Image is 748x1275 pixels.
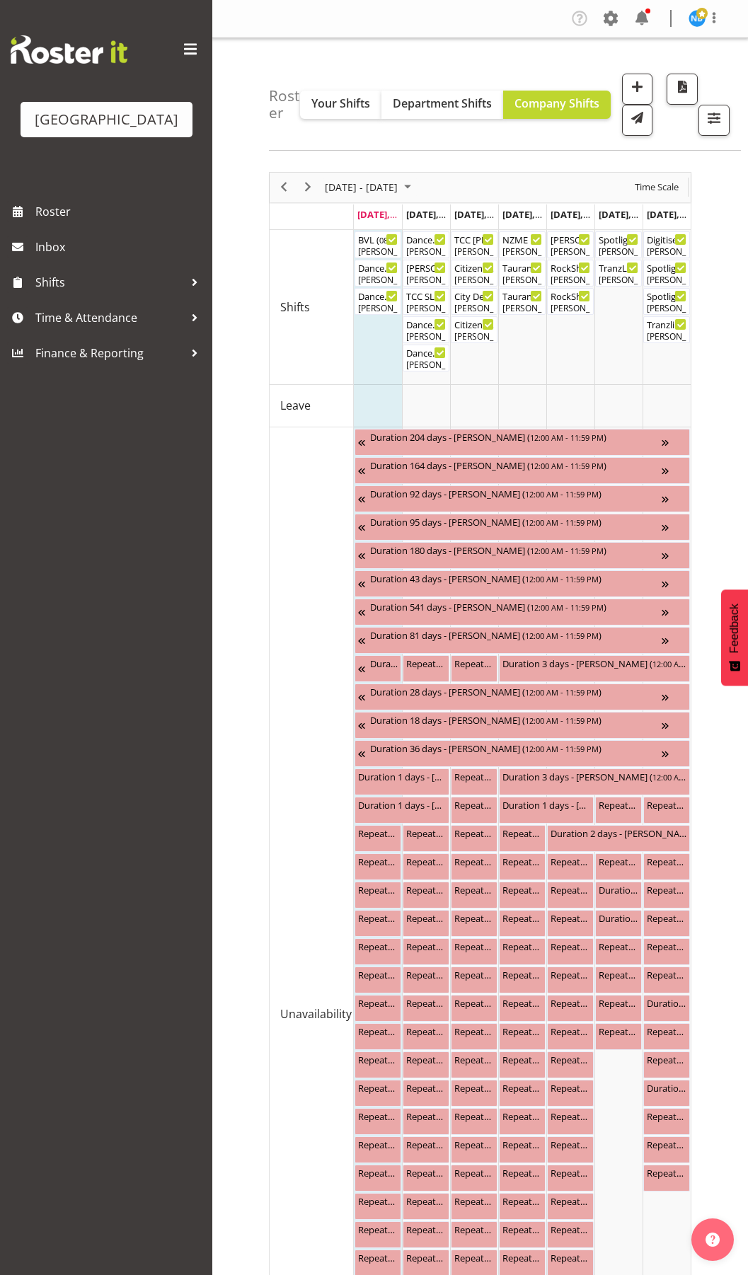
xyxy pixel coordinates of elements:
[358,246,398,258] div: [PERSON_NAME]
[451,967,497,993] div: Unavailability"s event - Repeats every monday, tuesday, wednesday, thursday, friday - Davey Van G...
[502,882,542,896] div: Repeats every [DATE], [DATE], [DATE], [DATE] - [PERSON_NAME] ( )
[551,882,590,896] div: Repeats every [DATE] - [PERSON_NAME] ( )
[451,1051,497,1078] div: Unavailability"s event - Repeats every monday, tuesday, wednesday, thursday, friday - Alex Freema...
[355,910,401,937] div: Unavailability"s event - Repeats every monday - Dillyn Shine Begin From Monday, August 11, 2025 a...
[403,1080,449,1107] div: Unavailability"s event - Repeats every monday, tuesday, wednesday, thursday, friday - Lydia Noble...
[502,996,542,1010] div: Repeats every [DATE] - [PERSON_NAME] ( )
[270,385,354,427] td: Leave resource
[454,826,494,840] div: Repeats every [DATE] - [PERSON_NAME] ( )
[647,797,686,812] div: Repeats every [DATE], [DATE], [DATE], [DATE], [DATE], [DATE], [DATE] - [PERSON_NAME] ( )
[403,995,449,1022] div: Unavailability"s event - Repeats every monday, tuesday, wednesday, thursday, friday - Davey Van G...
[499,1051,546,1078] div: Unavailability"s event - Repeats every monday, tuesday, wednesday, thursday, friday - Lydia Noble...
[355,485,690,512] div: Unavailability"s event - Duration 92 days - Heather Powell Begin From Tuesday, June 3, 2025 at 12...
[370,571,662,585] div: Duration 43 days - [PERSON_NAME] ( )
[454,854,494,868] div: Repeats every [DATE] - [PERSON_NAME] ( )
[454,797,494,812] div: Repeats every [DATE] - [PERSON_NAME] ( )
[355,853,401,880] div: Unavailability"s event - Repeats every monday - Kelly Shepherd Begin From Monday, August 11, 2025...
[403,853,449,880] div: Unavailability"s event - Repeats every tuesday - Hanna Peters Begin From Tuesday, August 12, 2025...
[406,996,446,1010] div: Repeats every [DATE], [DATE], [DATE], [DATE], [DATE] - [PERSON_NAME] ( )
[454,232,494,246] div: TCC [PERSON_NAME] ( )
[499,882,546,908] div: Unavailability"s event - Repeats every monday, tuesday, thursday, friday - Aiddie Carnihan Begin ...
[406,826,446,840] div: Repeats every [DATE], [DATE], [DATE], [DATE] - [PERSON_NAME] ( )
[454,1052,494,1066] div: Repeats every [DATE], [DATE], [DATE], [DATE], [DATE] - [PERSON_NAME] ( )
[547,853,594,880] div: Unavailability"s event - Repeats every monday, tuesday, wednesday, thursday, friday, saturday, su...
[355,288,401,315] div: Shifts"s event - DanceNZmade Interschool Comp 2025 Begin From Monday, August 11, 2025 at 5:00:00 ...
[406,359,446,371] div: [PERSON_NAME], [PERSON_NAME], [PERSON_NAME], [PERSON_NAME], [PERSON_NAME], [PERSON_NAME]
[502,1080,542,1095] div: Repeats every [DATE], [DATE], [DATE], [DATE], [DATE] - [PERSON_NAME] ( )
[643,797,690,824] div: Unavailability"s event - Repeats every monday, tuesday, wednesday, thursday, friday, saturday, su...
[502,274,542,287] div: [PERSON_NAME]
[370,656,398,670] div: Duration 10 days - [PERSON_NAME] ( )
[599,232,638,246] div: Spotlight Series by Create the Bay Minder Shift ( )
[698,105,730,136] button: Filter Shifts
[633,178,681,196] button: Time Scale
[595,995,642,1022] div: Unavailability"s event - Repeats every monday, tuesday, wednesday, thursday, friday, saturday, su...
[595,1023,642,1050] div: Unavailability"s event - Repeats every saturday, sunday - Katherine Madill Begin From Saturday, A...
[406,882,446,896] div: Repeats every [DATE], [DATE], [DATE], [DATE] - [PERSON_NAME] ( )
[647,854,686,868] div: Repeats every [DATE] - [PERSON_NAME] ( )
[599,967,638,981] div: Repeats every [DATE], [DATE], [DATE], [DATE], [DATE], [DATE] - [PERSON_NAME] ( )
[551,232,590,246] div: [PERSON_NAME] Annual Awards Cargo Shed ( )
[454,882,494,896] div: Repeats every [DATE], [DATE], [DATE], [DATE], [DATE] - [PERSON_NAME] ( )
[499,967,546,993] div: Unavailability"s event - Repeats every monday, tuesday, wednesday, thursday, friday - Davey Van G...
[499,797,594,824] div: Unavailability"s event - Duration 1 days - Hanna Peters Begin From Thursday, August 14, 2025 at 1...
[370,684,662,698] div: Duration 28 days - [PERSON_NAME] ( )
[358,289,398,303] div: DanceNZmade Interschool Comp 2025 ( )
[355,1051,401,1078] div: Unavailability"s event - Repeats every monday, tuesday, wednesday, thursday, friday - Davey Van G...
[647,246,686,258] div: [PERSON_NAME]
[403,1108,449,1135] div: Unavailability"s event - Repeats every monday, tuesday, wednesday, thursday, friday - Alex Freema...
[530,601,604,613] span: 12:00 AM - 11:59 PM
[499,1023,546,1050] div: Unavailability"s event - Repeats every thursday - Skye Colonna Begin From Thursday, August 14, 20...
[403,345,449,371] div: Shifts"s event - DanceNZmade Interschool Comp 2025 Begin From Tuesday, August 12, 2025 at 5:00:00...
[454,330,494,343] div: [PERSON_NAME], [PERSON_NAME], [PERSON_NAME]
[454,302,494,315] div: [PERSON_NAME]
[502,302,542,315] div: [PERSON_NAME], [PERSON_NAME], [PERSON_NAME], [PERSON_NAME], [PERSON_NAME], [PERSON_NAME]
[667,74,698,105] button: Download a PDF of the roster according to the set date range.
[406,232,446,246] div: DanceNZmade Minder Shift ( )
[647,330,686,343] div: [PERSON_NAME]
[502,797,590,812] div: Duration 1 days - [PERSON_NAME] ( )
[525,573,599,584] span: 12:00 AM - 11:59 PM
[599,1024,638,1038] div: Repeats every [DATE], [DATE] - [PERSON_NAME] ( )
[633,178,680,196] span: Time Scale
[530,432,604,443] span: 12:00 AM - 11:59 PM
[595,882,642,908] div: Unavailability"s event - Duration 23 hours - Renée Hewitt Begin From Saturday, August 16, 2025 at...
[503,91,611,119] button: Company Shifts
[599,911,638,925] div: Duration 23 hours - [PERSON_NAME] ( )
[599,797,638,812] div: Repeats every [DATE], [DATE], [DATE], [DATE], [DATE], [DATE], [DATE] - [PERSON_NAME] ( )
[358,797,446,812] div: Duration 1 days - [PERSON_NAME] ( )
[323,178,399,196] span: [DATE] - [DATE]
[406,854,446,868] div: Repeats every [DATE] - [PERSON_NAME] ( )
[643,967,690,993] div: Unavailability"s event - Repeats every sunday - Max Allan Begin From Sunday, August 17, 2025 at 1...
[643,1051,690,1078] div: Unavailability"s event - Repeats every sunday - Kelly Shepherd Begin From Sunday, August 17, 2025...
[643,995,690,1022] div: Unavailability"s event - Duration 11 hours - Hanna Peters Begin From Sunday, August 17, 2025 at 1...
[647,911,686,925] div: Repeats every [DATE] - [PERSON_NAME] ( )
[547,938,594,965] div: Unavailability"s event - Repeats every monday, tuesday, wednesday, thursday, friday - Jody Smart ...
[355,712,690,739] div: Unavailability"s event - Duration 18 days - Jacinta Derriman Begin From Tuesday, August 5, 2025 a...
[355,882,401,908] div: Unavailability"s event - Repeats every monday, tuesday, saturday, sunday - Dion Stewart Begin Fro...
[355,599,690,625] div: Unavailability"s event - Duration 541 days - Thomas Bohanna Begin From Tuesday, July 8, 2025 at 1...
[643,910,690,937] div: Unavailability"s event - Repeats every sunday - Jordan Sanft Begin From Sunday, August 17, 2025 a...
[451,825,497,852] div: Unavailability"s event - Repeats every wednesday - Hanna Peters Begin From Wednesday, August 13, ...
[595,938,642,965] div: Unavailability"s event - Repeats every saturday - Hanna Peters Begin From Saturday, August 16, 20...
[406,317,446,331] div: DanceNZmade Interschool Comp 2025 FOHM Shift ( )
[599,260,638,275] div: TranzLiquid 25th birthday Cargo Shed ( )
[355,768,449,795] div: Unavailability"s event - Duration 1 days - Valerie Donaldson Begin From Monday, August 11, 2025 a...
[403,231,449,258] div: Shifts"s event - DanceNZmade Minder Shift Begin From Tuesday, August 12, 2025 at 8:00:00 AM GMT+1...
[647,996,686,1010] div: Duration 11 hours - [PERSON_NAME] ( )
[406,330,446,343] div: [PERSON_NAME]
[599,882,638,896] div: Duration 23 hours - [PERSON_NAME] ( )
[358,854,398,868] div: Repeats every [DATE] - [PERSON_NAME] ( )
[599,996,638,1010] div: Repeats every [DATE], [DATE], [DATE], [DATE], [DATE], [DATE], [DATE] - [PERSON_NAME] ( )
[454,274,494,287] div: [PERSON_NAME]
[547,995,594,1022] div: Unavailability"s event - Repeats every monday, tuesday, wednesday, thursday, friday - Elea Hargre...
[502,939,542,953] div: Repeats every [DATE], [DATE], [DATE], [DATE], [DATE] - [PERSON_NAME] ( )
[551,289,590,303] div: RockShop Bandquest 2025 ( )
[370,514,662,529] div: Duration 95 days - [PERSON_NAME] ( )
[403,967,449,993] div: Unavailability"s event - Repeats every monday, tuesday, wednesday, thursday, friday - Elea Hargre...
[599,246,638,258] div: [PERSON_NAME]
[358,1080,398,1095] div: Repeats every [DATE], [DATE], [DATE], [DATE], [DATE] - [PERSON_NAME] ( )
[403,655,449,682] div: Unavailability"s event - Repeats every monday, tuesday, wednesday, thursday, friday, saturday, su...
[599,854,638,868] div: Repeats every [DATE], [DATE], [DATE], [DATE] - [PERSON_NAME] ( )
[370,599,662,613] div: Duration 541 days - [PERSON_NAME] ( )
